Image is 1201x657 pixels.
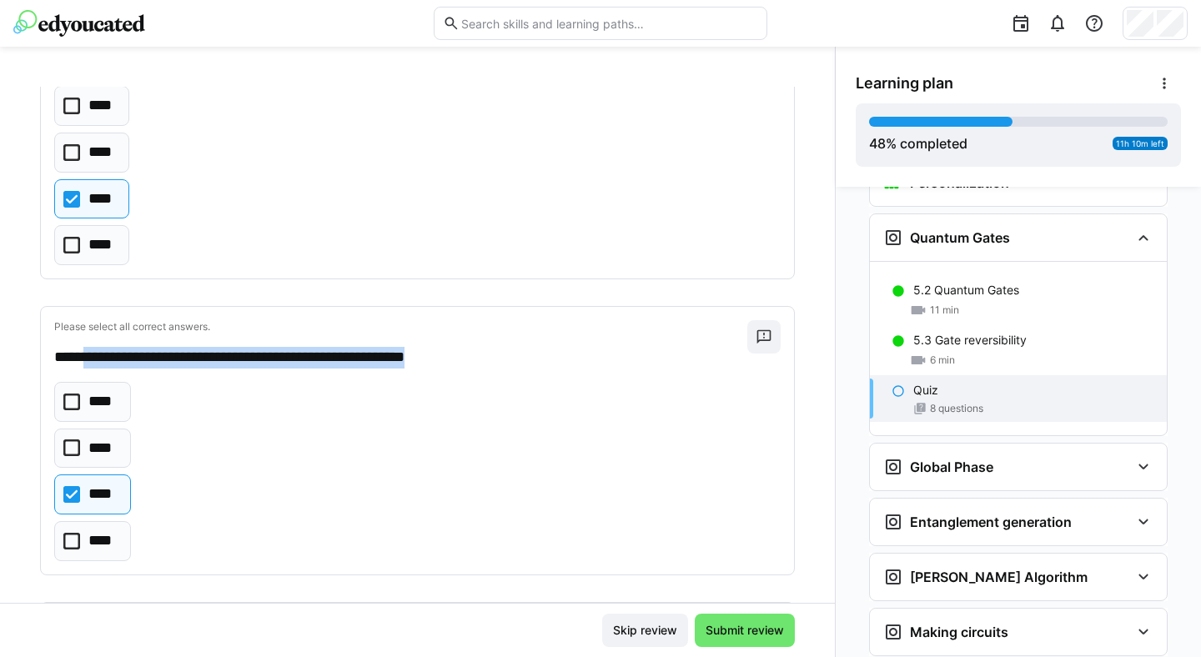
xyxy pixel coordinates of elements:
[695,614,795,647] button: Submit review
[910,624,1008,640] h3: Making circuits
[930,354,955,367] span: 6 min
[913,382,938,399] p: Quiz
[910,459,993,475] h3: Global Phase
[913,282,1019,298] p: 5.2 Quantum Gates
[611,622,680,639] span: Skip review
[910,569,1088,585] h3: [PERSON_NAME] Algorithm
[602,614,688,647] button: Skip review
[869,135,886,152] span: 48
[1116,138,1164,148] span: 11h 10m left
[869,133,967,153] div: % completed
[910,229,1010,246] h3: Quantum Gates
[460,16,758,31] input: Search skills and learning paths…
[856,74,953,93] span: Learning plan
[930,303,959,317] span: 11 min
[910,514,1072,530] h3: Entanglement generation
[930,402,983,415] span: 8 questions
[913,332,1027,349] p: 5.3 Gate reversibility
[54,320,747,334] p: Please select all correct answers.
[703,622,786,639] span: Submit review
